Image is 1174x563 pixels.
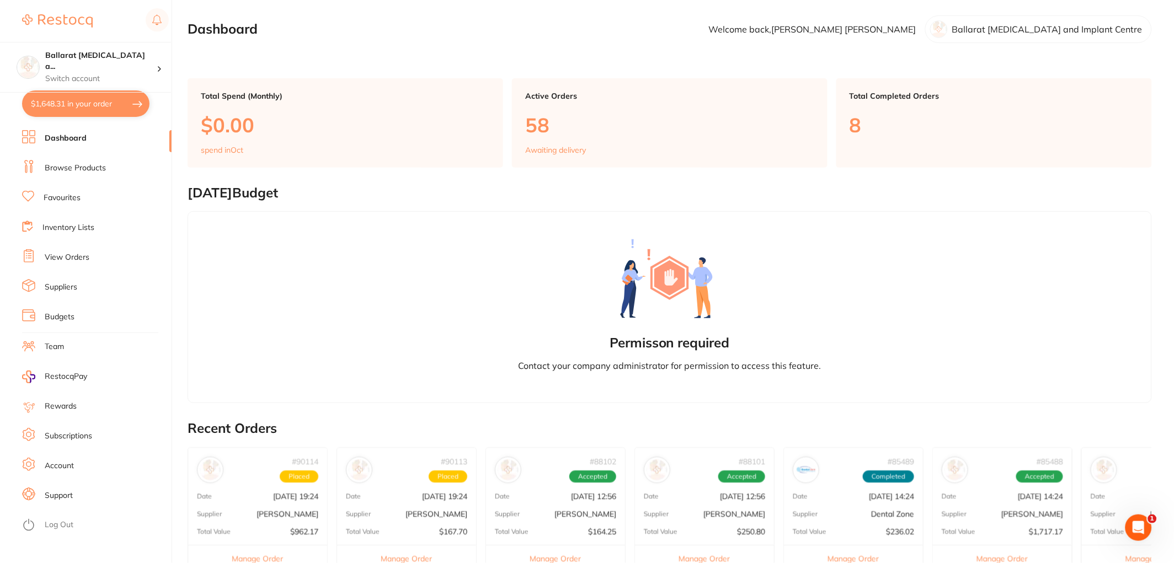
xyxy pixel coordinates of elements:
span: Placed [429,470,467,482]
img: Dental Zone [796,459,817,480]
span: Accepted [1016,470,1063,482]
p: Supplier [1091,510,1116,518]
a: View Orders [45,252,89,263]
p: Date [644,492,659,500]
img: Henry Schein Halas [944,459,965,480]
p: Supplier [495,510,520,518]
p: $164.25 [588,527,616,536]
a: Inventory Lists [42,222,94,233]
p: Date [942,492,957,500]
button: Log Out [22,517,168,534]
p: Supplier [793,510,818,518]
p: Supplier [942,510,967,518]
p: Welcome back, [PERSON_NAME] [PERSON_NAME] [709,24,916,34]
p: Supplier [346,510,371,518]
a: Log Out [45,519,73,530]
a: Account [45,460,74,471]
p: [PERSON_NAME] [1001,510,1063,518]
p: $1,717.17 [1029,527,1063,536]
img: Henry Schein Halas [349,459,370,480]
p: Total Spend (Monthly) [201,92,490,100]
button: $1,648.31 in your order [22,90,150,117]
p: Contact your company administrator for permission to access this feature. [518,360,821,372]
p: Supplier [644,510,669,518]
p: Ballarat [MEDICAL_DATA] and Implant Centre [952,24,1143,34]
p: Total Value [942,528,975,535]
p: Total Completed Orders [850,92,1139,100]
p: [DATE] 19:24 [422,492,467,501]
a: RestocqPay [22,371,87,383]
a: Active Orders58Awaiting delivery [512,78,828,168]
p: [DATE] 14:24 [1018,492,1063,501]
p: Total Value [644,528,677,535]
p: Awaiting delivery [525,146,586,154]
a: Team [45,341,64,352]
p: Date [495,492,510,500]
a: Rewards [45,401,77,412]
span: Accepted [569,470,616,482]
p: [DATE] 12:56 [571,492,616,501]
img: Ballarat Wisdom Tooth and Implant Centre [17,56,39,78]
img: Henry Schein Halas [647,459,668,480]
a: Subscriptions [45,431,92,442]
p: # 90114 [292,457,318,466]
p: Date [346,492,361,500]
p: Date [793,492,808,500]
p: 8 [850,114,1139,136]
p: # 88101 [739,457,765,466]
a: Total Completed Orders8 [836,78,1152,168]
p: $167.70 [439,527,467,536]
span: Completed [863,470,914,482]
a: Support [45,490,73,501]
a: Total Spend (Monthly)$0.00spend inOct [188,78,503,168]
a: Suppliers [45,282,77,293]
p: [PERSON_NAME] [554,510,616,518]
p: Switch account [45,73,157,84]
p: Total Value [495,528,529,535]
img: Adam Dental [200,459,221,480]
p: Total Value [197,528,231,535]
p: spend in Oct [201,146,243,154]
p: $962.17 [290,527,318,536]
span: Accepted [718,470,765,482]
p: Supplier [197,510,222,518]
a: Favourites [44,192,81,203]
p: # 90113 [441,457,467,466]
p: Date [197,492,212,500]
a: Dashboard [45,133,87,144]
h2: Recent Orders [188,421,1152,436]
p: [PERSON_NAME] [257,510,318,518]
p: [DATE] 19:24 [273,492,318,501]
span: 1 [1148,514,1157,523]
span: Placed [280,470,318,482]
p: $0.00 [201,114,490,136]
p: [PERSON_NAME] [405,510,467,518]
p: $236.02 [886,527,914,536]
p: [DATE] 12:56 [720,492,765,501]
iframe: Intercom live chat [1125,514,1152,541]
p: Date [1091,492,1106,500]
img: Adam Dental [498,459,519,480]
p: Total Value [346,528,380,535]
h4: Ballarat Wisdom Tooth and Implant Centre [45,50,157,72]
h2: Dashboard [188,22,258,37]
p: Total Value [793,528,826,535]
p: # 88102 [590,457,616,466]
h2: [DATE] Budget [188,185,1152,201]
a: Restocq Logo [22,8,93,34]
p: Active Orders [525,92,814,100]
p: Total Value [1091,528,1124,535]
p: $250.80 [737,527,765,536]
a: Budgets [45,312,74,323]
h2: Permisson required [610,335,730,351]
a: Browse Products [45,163,106,174]
p: # 85489 [888,457,914,466]
img: Restocq Logo [22,14,93,28]
p: [PERSON_NAME] [703,510,765,518]
span: RestocqPay [45,371,87,382]
p: # 85488 [1037,457,1063,466]
img: Adam Dental [1093,459,1114,480]
p: Dental Zone [871,510,914,518]
p: [DATE] 14:24 [869,492,914,501]
p: 58 [525,114,814,136]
